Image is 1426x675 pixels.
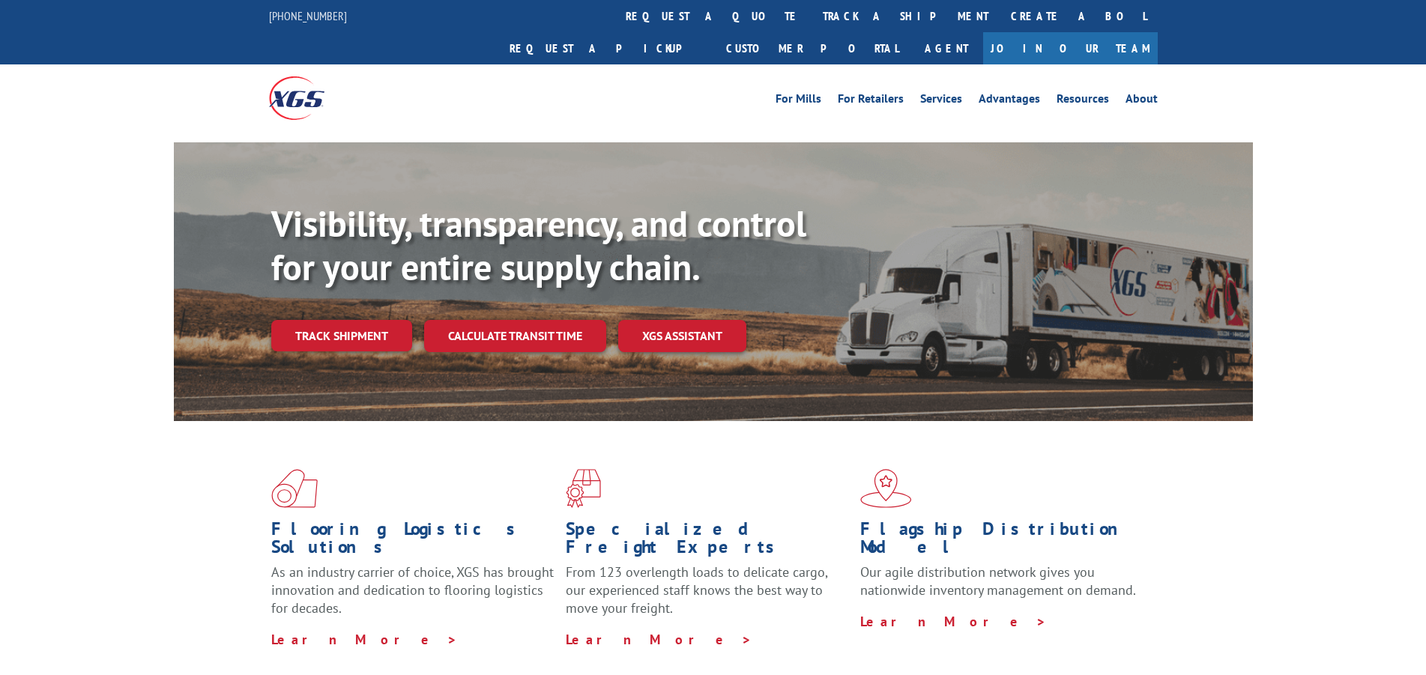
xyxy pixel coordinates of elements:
[271,520,555,563] h1: Flooring Logistics Solutions
[424,320,606,352] a: Calculate transit time
[271,200,806,290] b: Visibility, transparency, and control for your entire supply chain.
[920,93,962,109] a: Services
[979,93,1040,109] a: Advantages
[983,32,1158,64] a: Join Our Team
[271,469,318,508] img: xgs-icon-total-supply-chain-intelligence-red
[271,320,412,351] a: Track shipment
[271,631,458,648] a: Learn More >
[498,32,715,64] a: Request a pickup
[566,469,601,508] img: xgs-icon-focused-on-flooring-red
[1126,93,1158,109] a: About
[860,469,912,508] img: xgs-icon-flagship-distribution-model-red
[776,93,821,109] a: For Mills
[860,520,1143,563] h1: Flagship Distribution Model
[566,520,849,563] h1: Specialized Freight Experts
[566,563,849,630] p: From 123 overlength loads to delicate cargo, our experienced staff knows the best way to move you...
[860,563,1136,599] span: Our agile distribution network gives you nationwide inventory management on demand.
[860,613,1047,630] a: Learn More >
[618,320,746,352] a: XGS ASSISTANT
[715,32,910,64] a: Customer Portal
[269,8,347,23] a: [PHONE_NUMBER]
[566,631,752,648] a: Learn More >
[910,32,983,64] a: Agent
[271,563,554,617] span: As an industry carrier of choice, XGS has brought innovation and dedication to flooring logistics...
[1057,93,1109,109] a: Resources
[838,93,904,109] a: For Retailers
